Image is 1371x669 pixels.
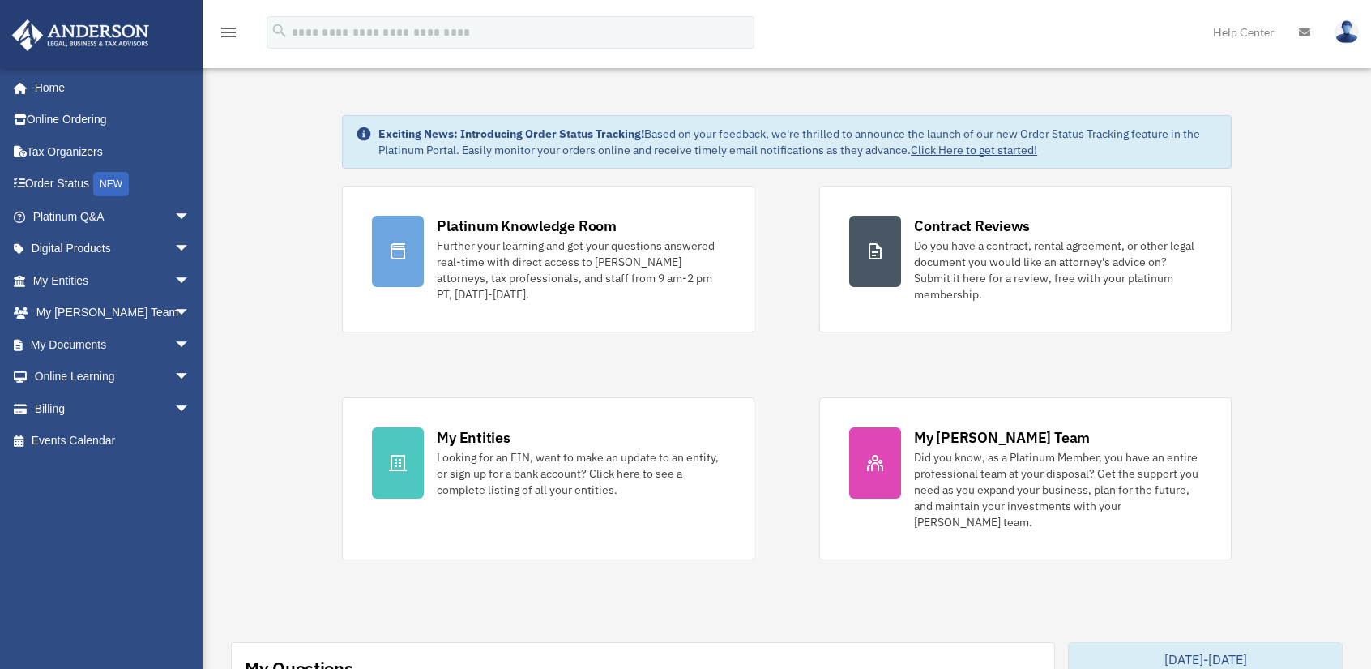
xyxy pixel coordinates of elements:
[174,361,207,394] span: arrow_drop_down
[11,71,207,104] a: Home
[437,238,724,302] div: Further your learning and get your questions answered real-time with direct access to [PERSON_NAM...
[11,297,215,329] a: My [PERSON_NAME] Teamarrow_drop_down
[911,143,1037,157] a: Click Here to get started!
[378,127,644,141] strong: Exciting News: Introducing Order Status Tracking!
[342,186,754,332] a: Platinum Knowledge Room Further your learning and get your questions answered real-time with dire...
[174,264,207,298] span: arrow_drop_down
[11,425,215,457] a: Events Calendar
[11,392,215,425] a: Billingarrow_drop_down
[11,200,215,233] a: Platinum Q&Aarrow_drop_down
[11,361,215,393] a: Online Learningarrow_drop_down
[174,297,207,330] span: arrow_drop_down
[93,172,129,196] div: NEW
[437,427,510,448] div: My Entities
[7,19,154,51] img: Anderson Advisors Platinum Portal
[342,397,754,560] a: My Entities Looking for an EIN, want to make an update to an entity, or sign up for a bank accoun...
[1335,20,1359,44] img: User Pic
[11,135,215,168] a: Tax Organizers
[11,264,215,297] a: My Entitiesarrow_drop_down
[819,397,1232,560] a: My [PERSON_NAME] Team Did you know, as a Platinum Member, you have an entire professional team at...
[914,216,1030,236] div: Contract Reviews
[219,23,238,42] i: menu
[174,392,207,426] span: arrow_drop_down
[819,186,1232,332] a: Contract Reviews Do you have a contract, rental agreement, or other legal document you would like...
[219,28,238,42] a: menu
[174,200,207,234] span: arrow_drop_down
[11,328,215,361] a: My Documentsarrow_drop_down
[914,427,1090,448] div: My [PERSON_NAME] Team
[11,168,215,201] a: Order StatusNEW
[174,233,207,266] span: arrow_drop_down
[378,126,1218,158] div: Based on your feedback, we're thrilled to announce the launch of our new Order Status Tracking fe...
[271,22,288,40] i: search
[11,233,215,265] a: Digital Productsarrow_drop_down
[914,449,1202,530] div: Did you know, as a Platinum Member, you have an entire professional team at your disposal? Get th...
[11,104,215,136] a: Online Ordering
[914,238,1202,302] div: Do you have a contract, rental agreement, or other legal document you would like an attorney's ad...
[174,328,207,362] span: arrow_drop_down
[437,216,617,236] div: Platinum Knowledge Room
[437,449,724,498] div: Looking for an EIN, want to make an update to an entity, or sign up for a bank account? Click her...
